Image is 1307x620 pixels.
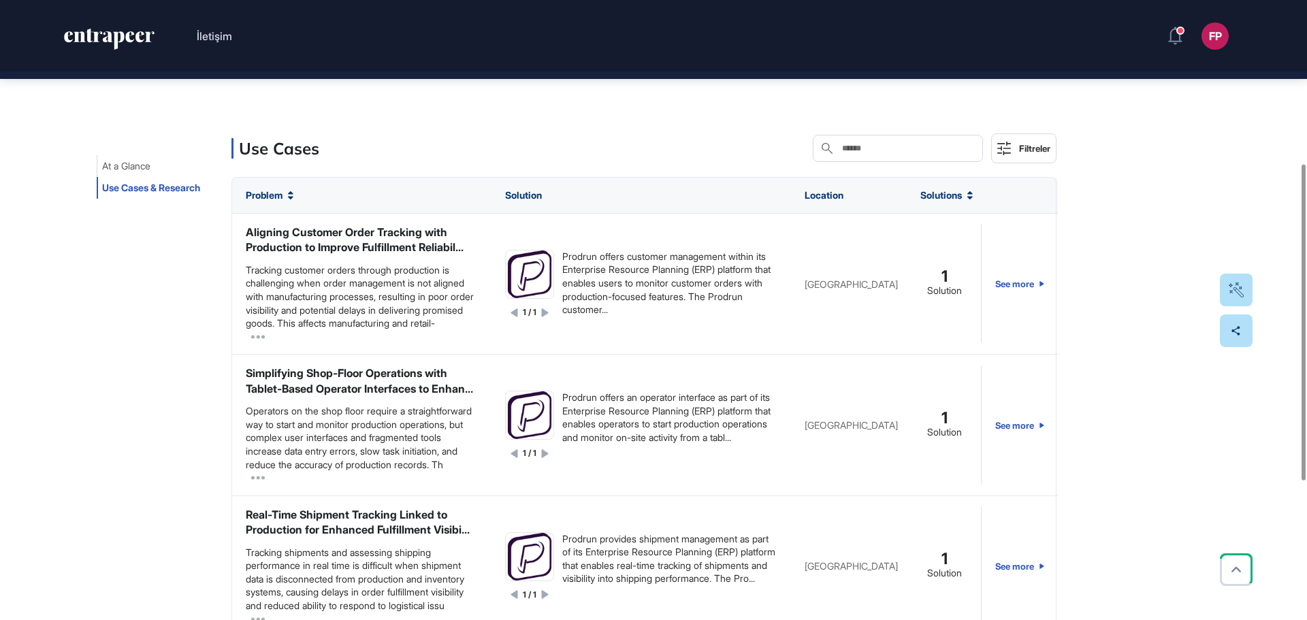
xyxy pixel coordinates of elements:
div: [GEOGRAPHIC_DATA] [805,279,893,289]
img: image [506,391,553,439]
a: image [505,391,554,440]
span: Location [805,190,843,201]
img: image [506,533,553,581]
div: Filtreler [1019,143,1050,154]
div: Solution [927,284,962,297]
span: Use Cases & Research [102,182,200,193]
img: image [506,250,553,298]
span: 1 [941,553,948,566]
span: At a Glance [102,161,150,172]
div: Prodrun offers an operator interface as part of its Enterprise Resource Planning (ERP) platform t... [562,391,777,444]
span: 1 [941,412,948,425]
div: Simplifying Shop-Floor Operations with Tablet-Based Operator Interfaces to Enhan... [246,365,478,396]
a: See more [995,225,1044,343]
span: Problem [246,190,283,201]
div: Operators on the shop floor require a straightforward way to start and monitor production operati... [246,404,478,471]
div: 1 / 1 [523,589,536,601]
button: At a Glance [97,155,156,177]
a: image [505,532,554,581]
div: [GEOGRAPHIC_DATA] [805,420,893,430]
span: Solutions [920,190,962,201]
button: Use Cases & Research [97,177,206,199]
button: İletişim [197,27,232,45]
button: FP [1201,22,1229,50]
div: 1 / 1 [523,307,536,319]
span: 1 [941,270,948,283]
a: entrapeer-logo [63,29,156,54]
button: Filtreler [991,133,1056,163]
div: Aligning Customer Order Tracking with Production to Improve Fulfillment Reliabil... [246,225,478,255]
div: Prodrun provides shipment management as part of its Enterprise Resource Planning (ERP) platform t... [562,532,777,585]
div: Solution [927,567,962,580]
div: 1 / 1 [523,448,536,459]
div: Solution [927,426,962,439]
div: Tracking shipments and assessing shipping performance in real time is difficult when shipment dat... [246,546,478,613]
a: See more [995,365,1044,484]
div: [GEOGRAPHIC_DATA] [805,561,893,571]
span: Solution [505,190,542,201]
div: Prodrun offers customer management within its Enterprise Resource Planning (ERP) platform that en... [562,250,777,316]
h3: Use Cases [239,138,319,159]
div: Real-Time Shipment Tracking Linked to Production for Enhanced Fulfillment Visibi... [246,507,478,538]
a: image [505,250,554,299]
div: Tracking customer orders through production is challenging when order management is not aligned w... [246,263,478,330]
